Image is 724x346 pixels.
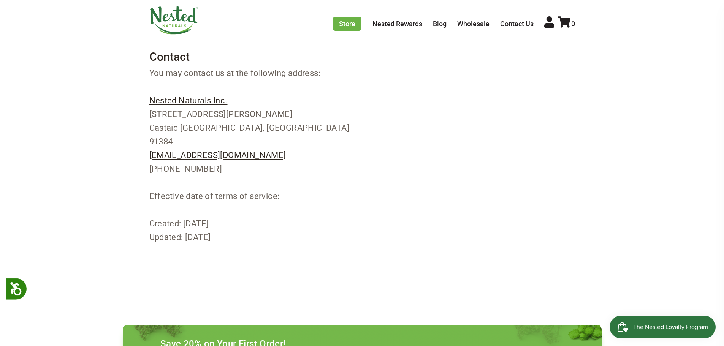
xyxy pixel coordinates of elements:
img: Nested Naturals [149,6,199,35]
a: Store [333,17,361,31]
a: Nested Naturals Inc. [149,96,228,105]
p: You may contact us at the following address: [149,66,575,80]
a: Wholesale [457,20,490,28]
p: [STREET_ADDRESS][PERSON_NAME] Castaic [GEOGRAPHIC_DATA], [GEOGRAPHIC_DATA] 91384 [PHONE_NUMBER] [149,94,575,176]
p: Created: [DATE] Updated: [DATE] [149,217,575,244]
p: Effective date of terms of service: [149,190,575,203]
a: Nested Rewards [372,20,422,28]
span: 0 [571,20,575,28]
a: Contact Us [500,20,534,28]
iframe: Button to open loyalty program pop-up [610,316,716,338]
a: Blog [433,20,447,28]
a: 0 [558,20,575,28]
a: [EMAIL_ADDRESS][DOMAIN_NAME] [149,150,286,160]
h4: Contact [149,51,575,64]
